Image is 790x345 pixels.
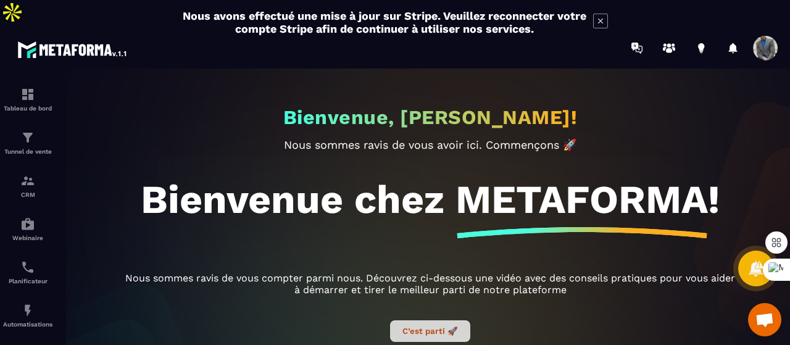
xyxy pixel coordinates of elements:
[390,325,470,336] a: C’est parti 🚀
[17,38,128,60] img: logo
[20,303,35,318] img: automations
[141,176,720,223] h1: Bienvenue chez METAFORMA!
[20,130,35,145] img: formation
[20,260,35,275] img: scheduler
[3,164,52,207] a: formationformationCRM
[3,105,52,112] p: Tableau de bord
[3,251,52,294] a: schedulerschedulerPlanificateur
[20,87,35,102] img: formation
[20,217,35,231] img: automations
[182,9,587,35] h2: Nous avons effectué une mise à jour sur Stripe. Veuillez reconnecter votre compte Stripe afin de ...
[3,148,52,155] p: Tunnel de vente
[390,320,470,342] button: C’est parti 🚀
[20,173,35,188] img: formation
[3,235,52,241] p: Webinaire
[3,207,52,251] a: automationsautomationsWebinaire
[122,138,739,151] p: Nous sommes ravis de vous avoir ici. Commençons 🚀
[3,278,52,285] p: Planificateur
[748,303,781,336] a: Ouvrir le chat
[283,106,578,129] h2: Bienvenue, [PERSON_NAME]!
[3,294,52,337] a: automationsautomationsAutomatisations
[3,78,52,121] a: formationformationTableau de bord
[3,121,52,164] a: formationformationTunnel de vente
[3,321,52,328] p: Automatisations
[122,272,739,296] p: Nous sommes ravis de vous compter parmi nous. Découvrez ci-dessous une vidéo avec des conseils pr...
[3,191,52,198] p: CRM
